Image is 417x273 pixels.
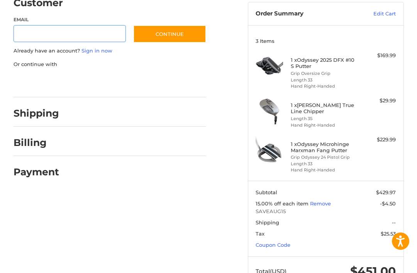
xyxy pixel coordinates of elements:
h2: Billing [14,137,59,149]
span: Shipping [256,219,279,226]
li: Length 33 [291,77,359,83]
h2: Shipping [14,107,59,119]
h2: Payment [14,166,59,178]
a: Sign in now [81,47,112,54]
li: Hand Right-Handed [291,122,359,129]
span: -- [392,219,396,226]
div: $29.99 [361,97,396,105]
label: Email [14,16,126,23]
p: Already have an account? [14,47,206,55]
li: Grip Oversize Grip [291,70,359,77]
iframe: PayPal-venmo [142,76,200,90]
p: Or continue with [14,61,206,68]
h3: 3 Items [256,38,396,44]
span: $429.97 [376,189,396,195]
a: Coupon Code [256,242,290,248]
h4: 1 x Odyssey Microhinge Marxman Fang Putter [291,141,359,154]
div: $229.99 [361,136,396,144]
iframe: PayPal-paypal [11,76,69,90]
li: Length 33 [291,161,359,167]
li: Hand Right-Handed [291,83,359,90]
div: $169.99 [361,52,396,59]
h3: Order Summary [256,10,351,18]
span: Subtotal [256,189,277,195]
h4: 1 x [PERSON_NAME] True Line Chipper [291,102,359,115]
span: Tax [256,231,264,237]
li: Hand Right-Handed [291,167,359,173]
iframe: PayPal-paylater [76,76,134,90]
span: SAVEAUG15 [256,208,396,215]
a: Edit Cart [351,10,396,18]
span: -$4.50 [380,200,396,207]
h4: 1 x Odyssey 2025 DFX #10 S Putter [291,57,359,70]
span: $25.53 [381,231,396,237]
button: Continue [133,25,206,43]
li: Grip Odyssey 24 Pistol Grip [291,154,359,161]
a: Remove [310,200,331,207]
iframe: Google Customer Reviews [353,252,417,273]
span: 15.00% off each item [256,200,310,207]
li: Length 35 [291,115,359,122]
